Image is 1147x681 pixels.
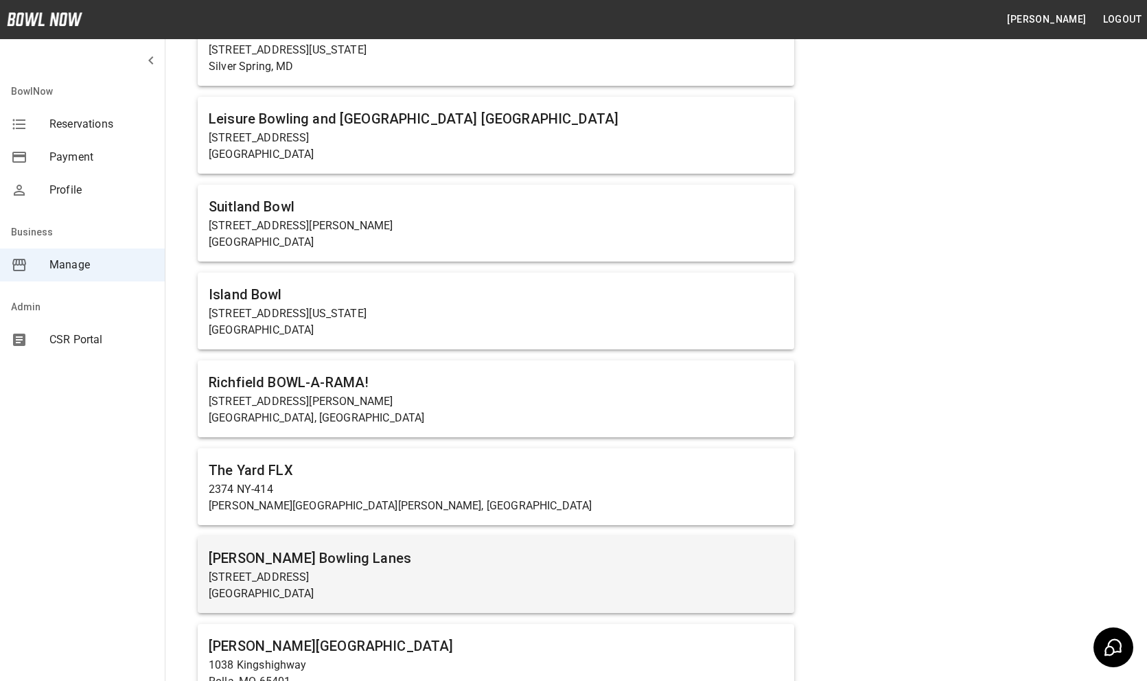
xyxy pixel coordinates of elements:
[209,196,783,218] h6: Suitland Bowl
[209,635,783,657] h6: [PERSON_NAME][GEOGRAPHIC_DATA]
[209,586,783,602] p: [GEOGRAPHIC_DATA]
[1001,7,1091,32] button: [PERSON_NAME]
[209,234,783,251] p: [GEOGRAPHIC_DATA]
[1098,7,1147,32] button: Logout
[209,393,783,410] p: [STREET_ADDRESS][PERSON_NAME]
[209,322,783,338] p: [GEOGRAPHIC_DATA]
[209,410,783,426] p: [GEOGRAPHIC_DATA], [GEOGRAPHIC_DATA]
[209,42,783,58] p: [STREET_ADDRESS][US_STATE]
[49,116,154,132] span: Reservations
[209,569,783,586] p: [STREET_ADDRESS]
[209,130,783,146] p: [STREET_ADDRESS]
[209,547,783,569] h6: [PERSON_NAME] Bowling Lanes
[209,58,783,75] p: Silver Spring, MD
[209,498,783,514] p: [PERSON_NAME][GEOGRAPHIC_DATA][PERSON_NAME], [GEOGRAPHIC_DATA]
[209,284,783,305] h6: Island Bowl
[209,146,783,163] p: [GEOGRAPHIC_DATA]
[209,459,783,481] h6: The Yard FLX
[209,305,783,322] p: [STREET_ADDRESS][US_STATE]
[209,218,783,234] p: [STREET_ADDRESS][PERSON_NAME]
[49,332,154,348] span: CSR Portal
[209,371,783,393] h6: Richfield BOWL-A-RAMA!
[49,257,154,273] span: Manage
[209,481,783,498] p: 2374 NY-414
[209,108,783,130] h6: Leisure Bowling and [GEOGRAPHIC_DATA] [GEOGRAPHIC_DATA]
[49,149,154,165] span: Payment
[209,657,783,673] p: 1038 Kingshighway
[49,182,154,198] span: Profile
[7,12,82,26] img: logo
